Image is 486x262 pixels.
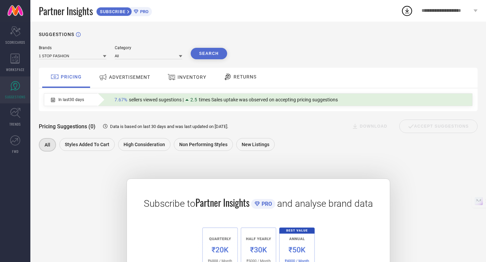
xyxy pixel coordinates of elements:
button: Search [191,48,227,59]
span: Partner Insights [39,4,93,18]
div: Brands [39,45,106,50]
div: Category [115,45,182,50]
h1: SUGGESTIONS [39,32,74,37]
span: SUGGESTIONS [5,94,26,99]
span: Data is based on last 30 days and was last updated on [DATE] . [110,124,228,129]
span: and analyse brand data [277,198,373,209]
span: In last 30 days [58,97,84,102]
span: RETURNS [234,74,256,79]
div: Open download list [401,5,413,17]
div: Accept Suggestions [399,120,478,133]
span: 7.67% [114,97,127,102]
span: 2.5 [190,97,197,102]
span: sellers viewed sugestions | [129,97,184,102]
a: SUBSCRIBEPRO [96,5,152,16]
span: SCORECARDS [5,40,25,45]
span: FWD [12,149,19,154]
span: WORKSPACE [6,67,25,72]
span: Non Performing Styles [179,142,227,147]
span: PRO [260,201,272,207]
span: PRICING [61,74,82,79]
span: New Listings [242,142,269,147]
span: All [45,142,50,148]
span: Pricing Suggestions (0) [39,123,96,130]
span: Subscribe to [144,198,195,209]
span: High Consideration [124,142,165,147]
span: Styles Added To Cart [65,142,109,147]
span: INVENTORY [178,74,206,80]
span: ADVERTISEMENT [109,74,150,80]
span: SUBSCRIBE [97,9,127,14]
span: PRO [138,9,148,14]
span: Partner Insights [195,196,249,209]
span: TRENDS [9,122,21,127]
span: times Sales uptake was observed on accepting pricing suggestions [199,97,338,102]
div: Percentage of sellers who have viewed suggestions for the current Insight Type [111,95,341,104]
